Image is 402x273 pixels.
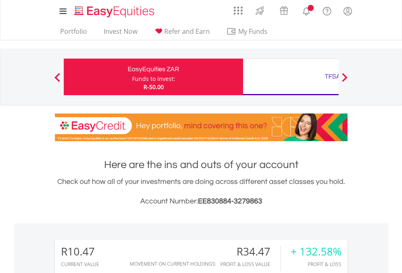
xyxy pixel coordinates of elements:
h1: Here are the ins and outs of your account [55,157,348,172]
div: CURRENT VALUE [61,262,99,267]
div: EasyEquities ZAR [69,63,238,75]
a: Portfolio [57,27,90,40]
a: Invest Now [100,27,141,40]
button: Next [337,77,353,85]
a: AppsGrid [228,2,248,15]
div: Profit & Loss Value [220,262,280,267]
a: FAQ's and Support [317,2,337,18]
span: My Funds [226,26,280,37]
a: My Profile [337,2,358,20]
div: + 132.58% [291,246,341,258]
button: Previous [49,77,65,85]
div: R10.47 [61,246,99,258]
div: Profit & Loss [291,262,341,267]
h3: Account Number: [55,196,348,207]
img: vouchers-v2.svg [277,4,291,17]
div: Check out how all of your investments are doing across different asset classes you hold. [55,176,348,207]
a: Vouchers [272,2,296,17]
a: Refer and Earn [151,27,213,40]
img: grid-menu-icon.svg [234,6,243,15]
img: EasyCredit Promotion Banner [55,114,348,141]
div: R34.47 [220,246,280,258]
img: thrive-v2.svg [253,4,267,17]
span: R-50.00 [143,83,164,91]
span: EE830884-3279863 [198,197,262,205]
span: Refer and Earn [164,27,210,36]
div: Movement on Current Holdings: [130,261,216,266]
div: Funds to invest: [132,75,175,83]
a: Home page [71,2,158,18]
img: EasyEquities_Logo.png [73,5,158,18]
a: Notifications [296,2,317,18]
